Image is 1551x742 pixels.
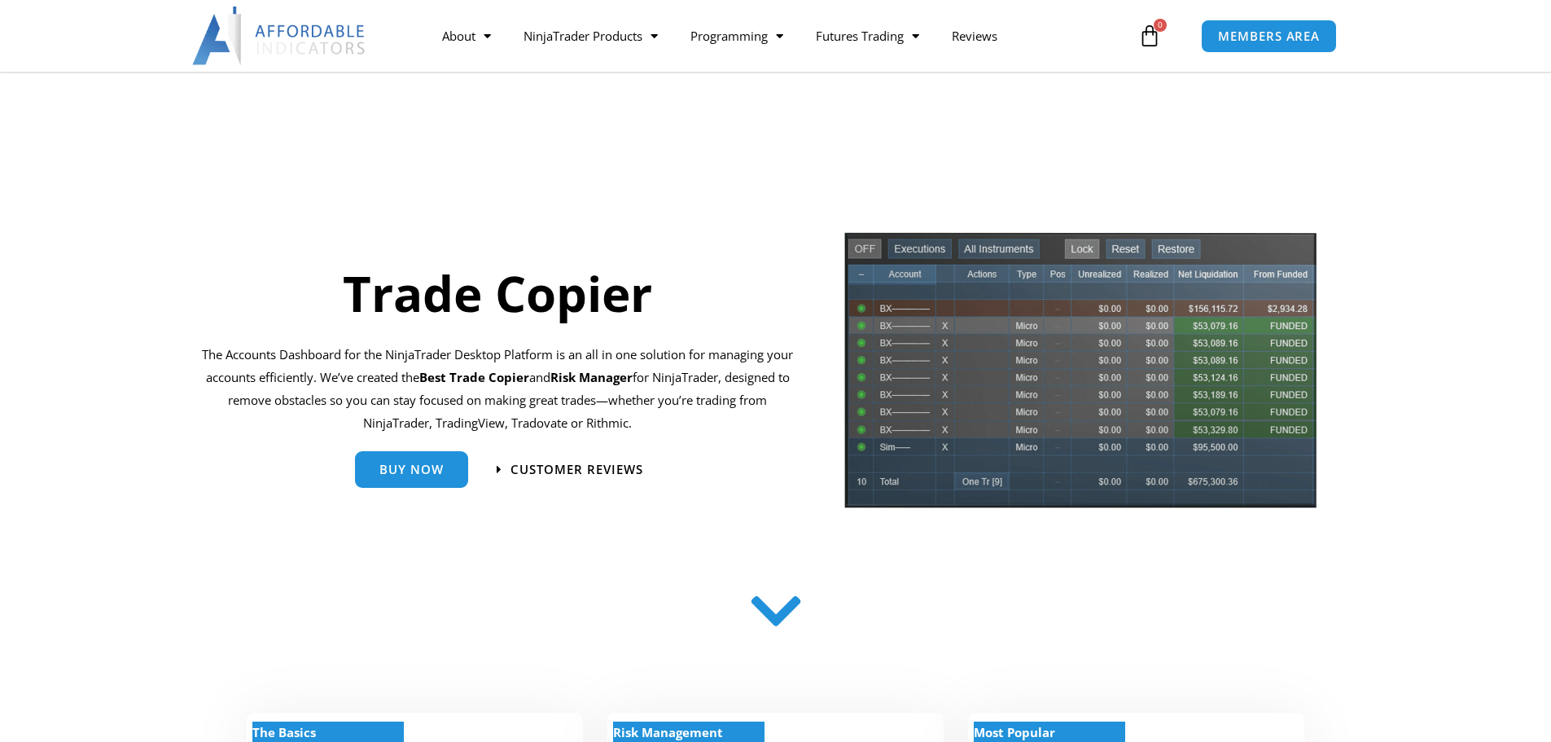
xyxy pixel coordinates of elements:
[1218,30,1320,42] span: MEMBERS AREA
[419,369,529,385] b: Best Trade Copier
[613,724,723,740] strong: Risk Management
[800,17,935,55] a: Futures Trading
[674,17,800,55] a: Programming
[252,724,316,740] strong: The Basics
[1154,19,1167,32] span: 0
[202,259,794,327] h1: Trade Copier
[550,369,633,385] strong: Risk Manager
[1114,12,1185,59] a: 0
[510,463,643,476] span: Customer Reviews
[935,17,1014,55] a: Reviews
[497,463,643,476] a: Customer Reviews
[507,17,674,55] a: NinjaTrader Products
[355,451,468,488] a: Buy Now
[1201,20,1337,53] a: MEMBERS AREA
[426,17,1134,55] nav: Menu
[974,724,1055,740] strong: Most Popular
[379,463,444,476] span: Buy Now
[426,17,507,55] a: About
[843,231,1318,521] img: tradecopier | Affordable Indicators – NinjaTrader
[192,7,367,65] img: LogoAI | Affordable Indicators – NinjaTrader
[202,344,794,434] p: The Accounts Dashboard for the NinjaTrader Desktop Platform is an all in one solution for managin...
